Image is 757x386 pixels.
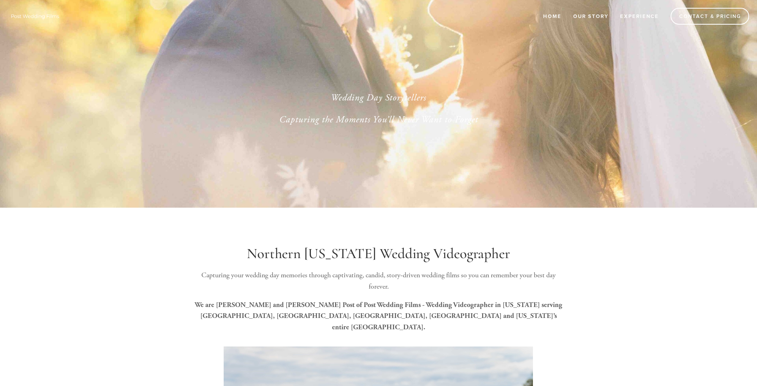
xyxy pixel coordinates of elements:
p: Capturing the Moments You’ll Never Want to Forget [204,113,553,127]
strong: We are [PERSON_NAME] and [PERSON_NAME] Post of Post Wedding Films - Wedding Videographer in [US_S... [195,301,564,332]
p: Capturing your wedding day memories through captivating, candid, story-driven wedding films so yo... [192,270,565,293]
a: Experience [615,10,664,23]
a: Our Story [568,10,613,23]
img: Wisconsin Wedding Videographer [8,10,63,22]
h1: Northern [US_STATE] Wedding Videographer [192,245,565,262]
a: Home [538,10,567,23]
a: Contact & Pricing [671,8,749,25]
p: Wedding Day Storytellers [204,91,553,105]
